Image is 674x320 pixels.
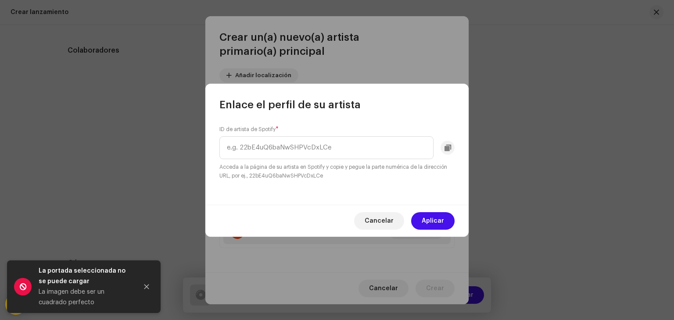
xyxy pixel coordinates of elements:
[138,278,155,295] button: Close
[411,212,455,230] button: Aplicar
[5,294,26,315] div: Open Intercom Messenger
[365,212,394,230] span: Cancelar
[422,212,444,230] span: Aplicar
[39,266,131,287] div: La portada seleccionada no se puede cargar
[354,212,404,230] button: Cancelar
[219,163,455,180] small: Acceda a la página de su artista en Spotify y copie y pegue la parte numérica de la dirección URL...
[39,287,131,308] div: La imagen debe ser un cuadrado perfecto
[219,136,434,159] input: e.g. 22bE4uQ6baNwSHPVcDxLCe
[219,98,361,112] span: Enlace el perfil de su artista
[219,126,279,133] label: ID de artista de Spotify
